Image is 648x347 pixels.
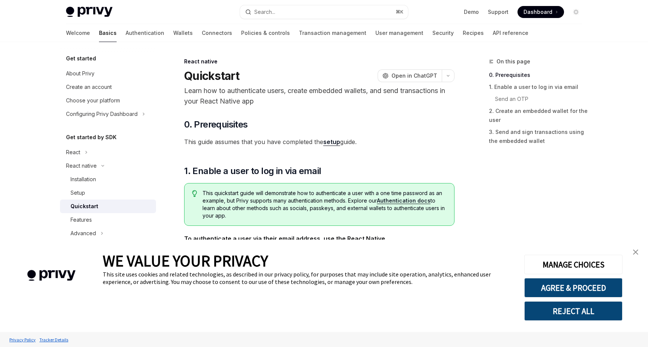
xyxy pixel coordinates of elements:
[103,251,268,270] span: WE VALUE YOUR PRIVACY
[570,6,582,18] button: Toggle dark mode
[60,186,156,200] a: Setup
[432,24,454,42] a: Security
[628,245,643,260] a: close banner
[489,105,588,126] a: 2. Create an embedded wallet for the user
[488,8,508,16] a: Support
[202,24,232,42] a: Connectors
[70,202,98,211] div: Quickstart
[184,235,385,253] strong: To authenticate a user via their email address, use the React Native SDK’s hook.
[323,138,340,146] a: setup
[99,24,117,42] a: Basics
[11,259,91,292] img: company logo
[489,93,588,105] a: Send an OTP
[60,67,156,80] a: About Privy
[524,255,622,274] button: MANAGE CHOICES
[66,69,94,78] div: About Privy
[60,80,156,94] a: Create an account
[66,110,138,119] div: Configuring Privy Dashboard
[184,86,454,107] p: Learn how to authenticate users, create embedded wallets, and send transactions in your React Nat...
[66,7,112,17] img: light logo
[378,69,442,82] button: Open in ChatGPT
[202,189,447,219] span: This quickstart guide will demonstrate how to authenticate a user with a one time password as an ...
[66,148,80,157] div: React
[126,24,164,42] a: Authentication
[496,57,530,66] span: On this page
[70,229,96,238] div: Advanced
[241,24,290,42] a: Policies & controls
[173,24,193,42] a: Wallets
[66,161,97,170] div: React native
[60,213,156,227] a: Features
[60,227,156,240] button: Advanced
[60,146,156,159] button: React
[524,278,622,297] button: AGREE & PROCEED
[66,83,112,92] div: Create an account
[60,200,156,213] a: Quickstart
[464,8,479,16] a: Demo
[184,58,454,65] div: React native
[377,197,430,204] a: Authentication docs
[60,159,156,173] button: React native
[493,24,528,42] a: API reference
[184,137,454,147] span: This guide assumes that you have completed the guide.
[66,54,96,63] h5: Get started
[396,9,403,15] span: ⌘ K
[391,72,437,80] span: Open in ChatGPT
[103,270,513,285] div: This site uses cookies and related technologies, as described in our privacy policy, for purposes...
[66,24,90,42] a: Welcome
[517,6,564,18] a: Dashboard
[60,173,156,186] a: Installation
[60,94,156,107] a: Choose your platform
[254,8,275,17] div: Search...
[375,24,423,42] a: User management
[184,165,321,177] span: 1. Enable a user to log in via email
[60,107,156,121] button: Configuring Privy Dashboard
[192,190,197,197] svg: Tip
[184,69,240,83] h1: Quickstart
[7,333,37,346] a: Privacy Policy
[489,126,588,147] a: 3. Send and sign transactions using the embedded wallet
[184,119,247,131] span: 0. Prerequisites
[633,249,638,255] img: close banner
[489,69,588,81] a: 0. Prerequisites
[463,24,484,42] a: Recipes
[37,333,70,346] a: Tracker Details
[66,96,120,105] div: Choose your platform
[66,133,117,142] h5: Get started by SDK
[70,215,92,224] div: Features
[240,5,408,19] button: Search...⌘K
[70,188,85,197] div: Setup
[524,301,622,321] button: REJECT ALL
[523,8,552,16] span: Dashboard
[489,81,588,93] a: 1. Enable a user to log in via email
[299,24,366,42] a: Transaction management
[70,175,96,184] div: Installation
